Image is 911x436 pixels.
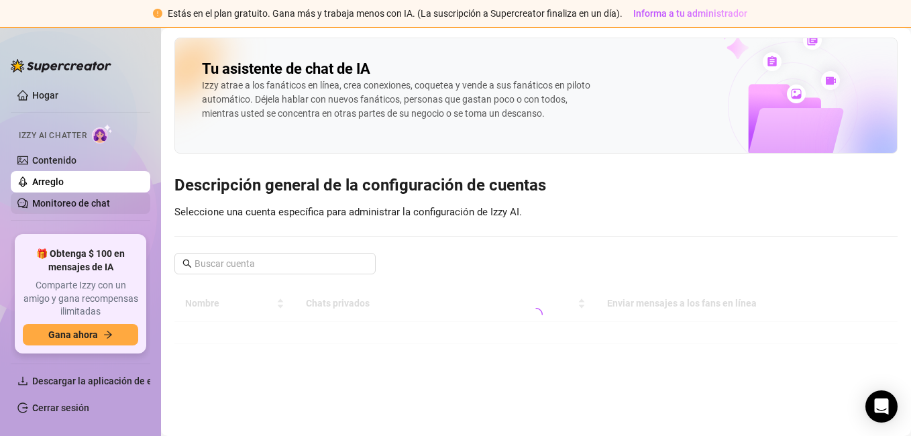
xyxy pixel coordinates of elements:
[202,60,370,78] h2: Tu asistente de chat de IA
[92,124,113,144] img: Charla de IA
[865,390,898,423] div: Abra Intercom Messenger
[23,248,138,274] span: 🎁 Obtenga $ 100 en mensajes de IA
[168,8,623,19] span: Estás en el plan gratuito. Gana más y trabaja menos con IA. (La suscripción a Supercreator finali...
[628,5,753,21] button: Informa a tu administrador
[23,324,138,345] button: Gana ahoraflecha derecha
[202,78,604,121] div: Izzy atrae a los fanáticos en línea, crea conexiones, coquetea y vende a sus fanáticos en piloto ...
[32,90,58,101] a: Hogar
[153,9,162,18] span: círculo de exclamación
[32,155,76,166] a: Contenido
[32,402,89,413] a: Cerrar sesión
[23,279,138,319] span: Comparte Izzy con un amigo y gana recompensas ilimitadas
[633,8,747,19] span: Informa a tu administrador
[689,16,897,153] img: ai-chatter-content-library-cLFOSyPT.png
[32,227,127,248] span: Automatizaciones
[32,176,64,187] a: Arreglo
[48,329,98,340] span: Gana ahora
[174,175,898,197] h3: Descripción general de la configuración de cuentas
[17,376,28,386] span: descargar
[103,330,113,339] span: flecha derecha
[529,308,543,321] span: loading
[32,198,110,209] a: Monitoreo de chat
[32,376,188,386] span: Descargar la aplicación de escritorio
[174,206,522,218] span: Seleccione una cuenta específica para administrar la configuración de Izzy AI.
[19,129,87,142] span: Izzy AI Chatter
[11,59,111,72] img: logo-BBDzfeDw.svg
[195,256,357,271] input: Buscar cuenta
[182,259,192,268] span: buscar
